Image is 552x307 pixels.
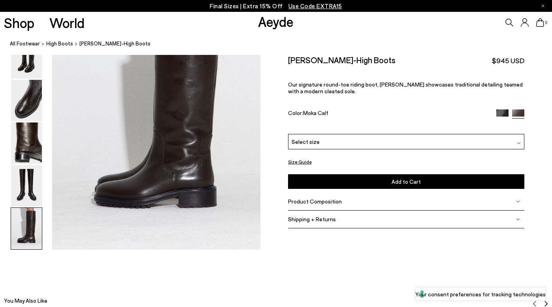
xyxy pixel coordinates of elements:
[531,300,538,307] img: svg%3E
[392,178,421,185] span: Add to Cart
[11,165,42,207] img: Henry Knee-High Boots - Image 5
[415,287,546,301] button: Your consent preferences for tracking technologies
[4,297,47,305] h2: You May Also Like
[303,109,328,116] span: Moka Calf
[516,217,520,221] img: svg%3E
[516,200,520,203] img: svg%3E
[288,109,488,119] div: Color:
[10,40,40,48] a: All Footwear
[517,141,521,145] img: svg%3E
[288,81,524,94] p: Our signature round-toe riding boot, [PERSON_NAME] showcases traditional detailing teamed with a ...
[288,198,342,205] span: Product Composition
[79,40,151,48] span: [PERSON_NAME]-High Boots
[544,21,548,25] span: 0
[492,56,524,66] span: $945 USD
[531,295,538,307] button: Previous slide
[288,157,312,167] button: Size Guide
[288,216,336,222] span: Shipping + Returns
[288,174,524,189] button: Add to Cart
[536,18,544,27] a: 0
[11,208,42,249] img: Henry Knee-High Boots - Image 6
[258,13,294,30] a: Aeyde
[543,300,549,307] img: svg%3E
[46,40,73,48] a: High Boots
[4,16,34,30] a: Shop
[11,80,42,121] img: Henry Knee-High Boots - Image 3
[415,290,546,298] label: Your consent preferences for tracking technologies
[543,295,549,307] button: Next slide
[288,55,396,65] h2: [PERSON_NAME]-High Boots
[288,2,342,9] span: Navigate to /collections/ss25-final-sizes
[11,122,42,164] img: Henry Knee-High Boots - Image 4
[292,137,320,146] span: Select size
[46,40,73,47] span: High Boots
[210,1,342,11] p: Final Sizes | Extra 15% Off
[11,37,42,79] img: Henry Knee-High Boots - Image 2
[10,33,552,55] nav: breadcrumb
[49,16,85,30] a: World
